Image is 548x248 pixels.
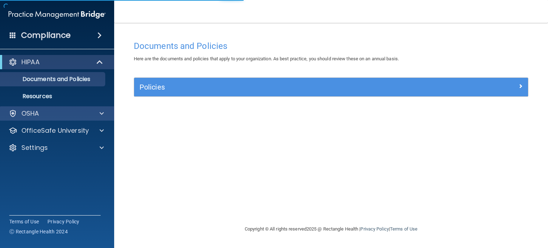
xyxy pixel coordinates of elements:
a: Terms of Use [9,218,39,225]
img: PMB logo [9,7,106,22]
p: OfficeSafe University [21,126,89,135]
a: OfficeSafe University [9,126,104,135]
p: Resources [5,93,102,100]
h5: Policies [139,83,424,91]
a: Privacy Policy [47,218,80,225]
h4: Documents and Policies [134,41,528,51]
h4: Compliance [21,30,71,40]
p: Settings [21,143,48,152]
a: Privacy Policy [360,226,389,232]
div: Copyright © All rights reserved 2025 @ Rectangle Health | | [201,218,461,241]
a: Settings [9,143,104,152]
p: HIPAA [21,58,40,66]
span: Here are the documents and policies that apply to your organization. As best practice, you should... [134,56,399,61]
span: Ⓒ Rectangle Health 2024 [9,228,68,235]
a: Terms of Use [390,226,417,232]
a: Policies [139,81,523,93]
a: HIPAA [9,58,103,66]
p: Documents and Policies [5,76,102,83]
p: OSHA [21,109,39,118]
a: OSHA [9,109,104,118]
